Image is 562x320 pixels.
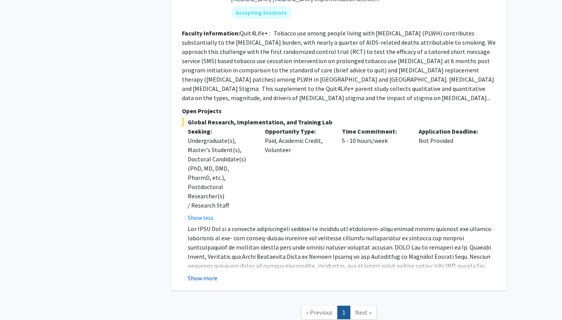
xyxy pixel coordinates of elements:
a: Next Page [350,306,377,319]
div: Undergraduate(s), Master's Student(s), Doctoral Candidate(s) (PhD, MD, DMD, PharmD, etc.), Postdo... [188,136,253,210]
a: Previous Page [301,306,338,319]
b: Faculty Information: [182,29,240,37]
p: Time Commitment: [342,127,407,136]
button: Show less [188,213,214,222]
button: Show more [188,273,217,283]
p: Seeking: [188,127,253,136]
fg-read-more: Quit4Life+ : Tobacco use among people living with [MEDICAL_DATA] (PLWH) contributes substantially... [182,29,496,102]
div: Paid, Academic Credit, Volunteer [259,127,336,222]
span: Global Research, Implementation, and Training Lab [182,117,496,127]
p: Application Deadline: [419,127,484,136]
p: Open Projects [182,106,496,116]
div: Not Provided [413,127,490,222]
div: 5 - 10 hours/week [336,127,413,222]
span: « Previous [306,308,333,316]
mat-chip: Accepting Students [231,7,291,19]
a: 1 [337,306,350,319]
span: Next » [355,308,372,316]
p: Opportunity Type: [265,127,330,136]
iframe: Chat [6,285,33,314]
